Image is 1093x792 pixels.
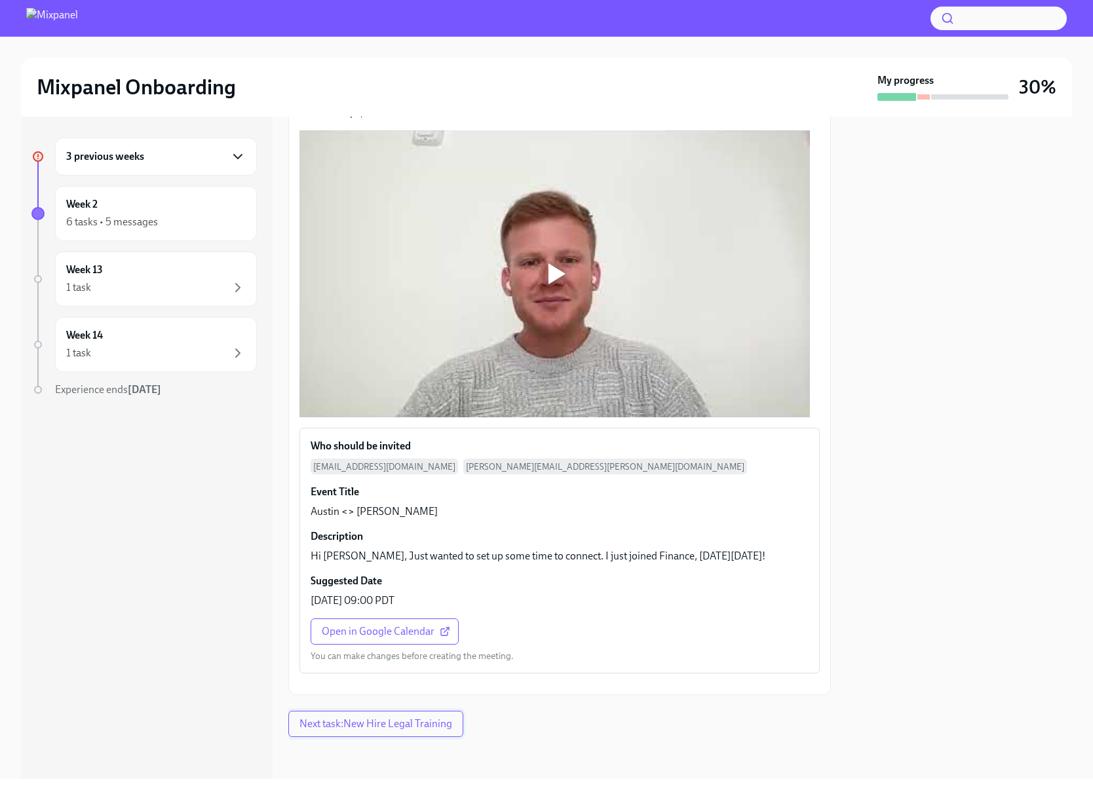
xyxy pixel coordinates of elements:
[66,197,98,212] h6: Week 2
[26,8,78,29] img: Mixpanel
[877,73,934,88] strong: My progress
[322,625,448,638] span: Open in Google Calendar
[66,280,91,295] div: 1 task
[66,346,91,360] div: 1 task
[311,594,394,608] p: [DATE] 09:00 PDT
[128,383,161,396] strong: [DATE]
[288,711,463,737] button: Next task:New Hire Legal Training
[66,215,158,229] div: 6 tasks • 5 messages
[311,504,438,519] p: Austin <> [PERSON_NAME]
[37,74,236,100] h2: Mixpanel Onboarding
[311,485,359,499] h6: Event Title
[66,328,103,343] h6: Week 14
[31,252,257,307] a: Week 131 task
[66,263,103,277] h6: Week 13
[55,383,161,396] span: Experience ends
[311,439,411,453] h6: Who should be invited
[1019,75,1056,99] h3: 30%
[463,459,747,474] span: [PERSON_NAME][EMAIL_ADDRESS][PERSON_NAME][DOMAIN_NAME]
[311,618,459,645] a: Open in Google Calendar
[311,650,514,662] p: You can make changes before creating the meeting.
[311,529,363,544] h6: Description
[311,459,458,474] span: [EMAIL_ADDRESS][DOMAIN_NAME]
[311,574,382,588] h6: Suggested Date
[55,138,257,176] div: 3 previous weeks
[31,317,257,372] a: Week 141 task
[66,149,144,164] h6: 3 previous weeks
[299,717,452,730] span: Next task : New Hire Legal Training
[31,186,257,241] a: Week 26 tasks • 5 messages
[311,549,765,563] p: Hi [PERSON_NAME], Just wanted to set up some time to connect. I just joined Finance, [DATE][DATE]!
